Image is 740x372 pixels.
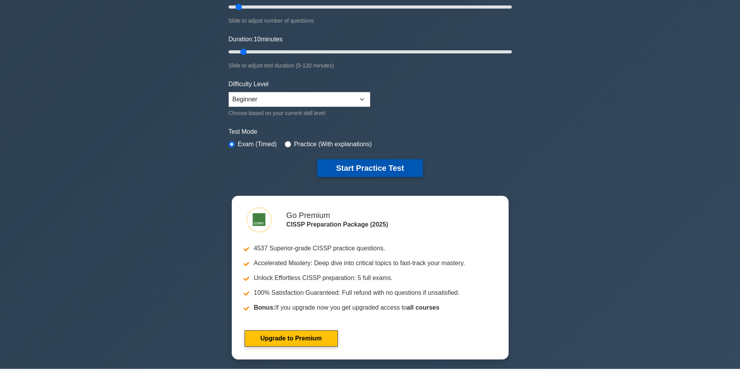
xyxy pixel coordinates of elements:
div: Choose based on your current skill level [229,108,370,118]
label: Test Mode [229,127,512,136]
label: Practice (With explanations) [294,140,372,149]
div: Slide to adjust number of questions [229,16,512,25]
a: Upgrade to Premium [245,330,338,347]
button: Start Practice Test [317,159,422,177]
label: Difficulty Level [229,80,269,89]
span: 10 [254,36,261,43]
label: Exam (Timed) [238,140,277,149]
label: Duration: minutes [229,35,283,44]
div: Slide to adjust test duration (5-120 minutes) [229,61,512,70]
